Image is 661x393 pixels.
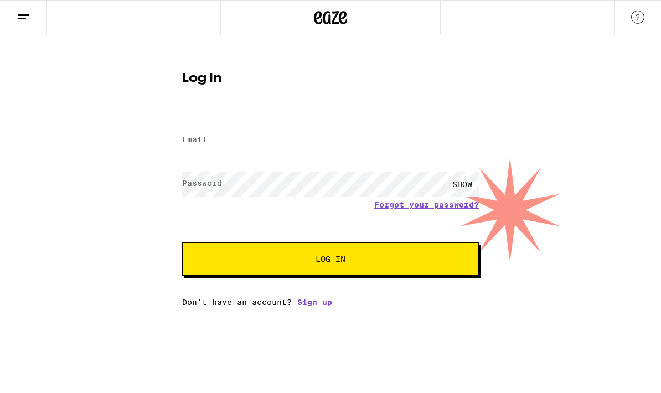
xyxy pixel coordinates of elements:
[182,72,479,85] h1: Log In
[297,298,332,307] a: Sign up
[374,200,479,209] a: Forgot your password?
[182,242,479,276] button: Log In
[182,298,479,307] div: Don't have an account?
[182,179,222,188] label: Password
[182,128,479,153] input: Email
[182,135,207,144] label: Email
[316,255,345,263] span: Log In
[446,172,479,196] div: SHOW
